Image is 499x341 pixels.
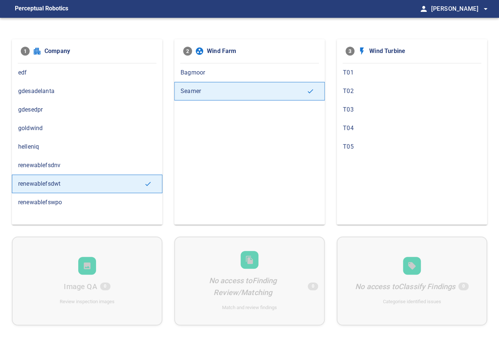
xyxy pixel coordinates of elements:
[337,100,487,119] div: T03
[343,87,481,96] span: T02
[183,47,192,56] span: 2
[343,142,481,151] span: T05
[12,138,162,156] div: helleniq
[18,124,156,133] span: goldwind
[343,68,481,77] span: T01
[174,63,325,82] div: Bagmoor
[207,47,316,56] span: Wind Farm
[337,138,487,156] div: T05
[18,198,156,207] span: renewablefswpo
[12,82,162,100] div: gdesadelanta
[343,124,481,133] span: T04
[337,119,487,138] div: T04
[18,161,156,170] span: renewablefsdnv
[12,175,162,193] div: renewablefsdwt
[343,105,481,114] span: T03
[18,142,156,151] span: helleniq
[15,3,68,15] figcaption: Perceptual Robotics
[12,63,162,82] div: edf
[337,63,487,82] div: T01
[481,4,490,13] span: arrow_drop_down
[18,179,144,188] span: renewablefsdwt
[18,105,156,114] span: gdesedpr
[21,47,30,56] span: 1
[346,47,354,56] span: 3
[12,156,162,175] div: renewablefsdnv
[181,87,307,96] span: Seamer
[44,47,153,56] span: Company
[181,68,318,77] span: Bagmoor
[12,100,162,119] div: gdesedpr
[18,87,156,96] span: gdesadelanta
[431,4,490,14] span: [PERSON_NAME]
[12,193,162,212] div: renewablefswpo
[12,119,162,138] div: goldwind
[428,1,490,16] button: [PERSON_NAME]
[369,47,478,56] span: Wind Turbine
[337,82,487,100] div: T02
[18,68,156,77] span: edf
[174,82,325,100] div: Seamer
[419,4,428,13] span: person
